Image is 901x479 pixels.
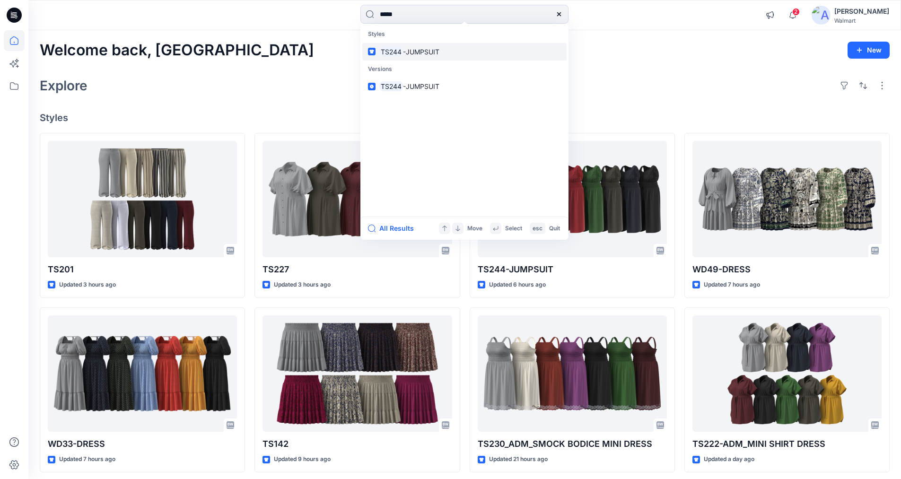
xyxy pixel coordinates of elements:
[362,61,567,78] p: Versions
[274,280,331,290] p: Updated 3 hours ago
[262,141,452,258] a: TS227
[478,315,667,432] a: TS230_ADM_SMOCK BODICE MINI DRESS
[812,6,831,25] img: avatar
[368,223,420,234] button: All Results
[403,48,439,56] span: -JUMPSUIT
[48,437,237,451] p: WD33-DRESS
[704,280,760,290] p: Updated 7 hours ago
[467,224,482,234] p: Move
[533,224,542,234] p: esc
[40,78,87,93] h2: Explore
[40,112,890,123] h4: Styles
[489,454,548,464] p: Updated 21 hours ago
[262,263,452,276] p: TS227
[362,78,567,95] a: TS244-JUMPSUIT
[692,141,882,258] a: WD49-DRESS
[848,42,890,59] button: New
[478,141,667,258] a: TS244-JUMPSUIT
[362,26,567,43] p: Styles
[478,263,667,276] p: TS244-JUMPSUIT
[362,43,567,61] a: TS244-JUMPSUIT
[549,224,560,234] p: Quit
[692,437,882,451] p: TS222-ADM_MINI SHIRT DRESS
[489,280,546,290] p: Updated 6 hours ago
[48,315,237,432] a: WD33-DRESS
[262,315,452,432] a: TS142
[40,42,314,59] h2: Welcome back, [GEOGRAPHIC_DATA]
[274,454,331,464] p: Updated 9 hours ago
[692,263,882,276] p: WD49-DRESS
[704,454,754,464] p: Updated a day ago
[48,263,237,276] p: TS201
[834,17,889,24] div: Walmart
[505,224,522,234] p: Select
[692,315,882,432] a: TS222-ADM_MINI SHIRT DRESS
[834,6,889,17] div: [PERSON_NAME]
[792,8,800,16] span: 2
[379,46,403,57] mark: TS244
[403,82,439,90] span: -JUMPSUIT
[59,454,115,464] p: Updated 7 hours ago
[59,280,116,290] p: Updated 3 hours ago
[48,141,237,258] a: TS201
[478,437,667,451] p: TS230_ADM_SMOCK BODICE MINI DRESS
[379,81,403,92] mark: TS244
[262,437,452,451] p: TS142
